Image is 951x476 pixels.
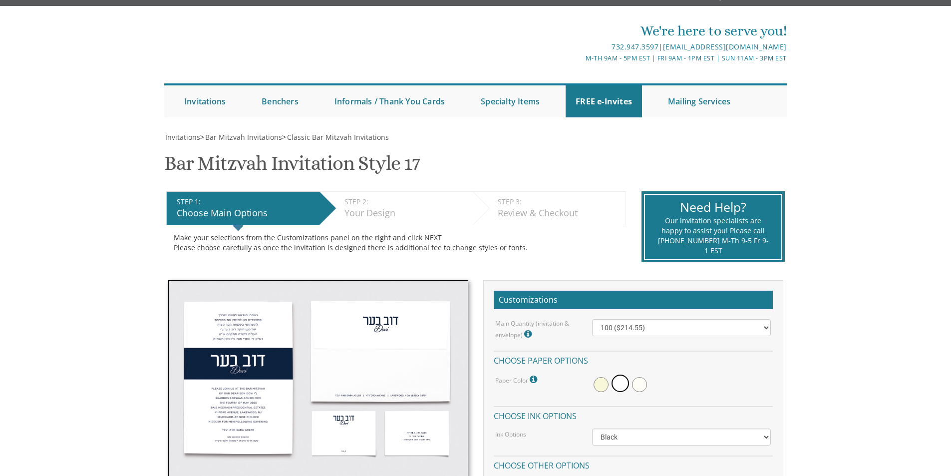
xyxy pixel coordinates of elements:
[164,132,200,142] a: Invitations
[495,373,540,386] label: Paper Color
[495,430,526,439] label: Ink Options
[286,132,389,142] a: Classic Bar Mitzvah Invitations
[658,85,740,117] a: Mailing Services
[372,21,787,41] div: We're here to serve you!
[657,216,769,256] div: Our invitation specialists are happy to assist you! Please call [PHONE_NUMBER] M-Th 9-5 Fr 9-1 EST
[177,197,315,207] div: STEP 1:
[494,456,773,473] h4: Choose other options
[204,132,282,142] a: Bar Mitzvah Invitations
[494,406,773,424] h4: Choose ink options
[344,207,468,220] div: Your Design
[372,41,787,53] div: |
[498,197,621,207] div: STEP 3:
[494,291,773,310] h2: Customizations
[165,132,200,142] span: Invitations
[471,85,550,117] a: Specialty Items
[495,319,577,341] label: Main Quantity (invitation & envelope)
[663,42,787,51] a: [EMAIL_ADDRESS][DOMAIN_NAME]
[324,85,455,117] a: Informals / Thank You Cards
[205,132,282,142] span: Bar Mitzvah Invitations
[164,152,420,182] h1: Bar Mitzvah Invitation Style 17
[252,85,309,117] a: Benchers
[344,197,468,207] div: STEP 2:
[287,132,389,142] span: Classic Bar Mitzvah Invitations
[498,207,621,220] div: Review & Checkout
[566,85,642,117] a: FREE e-Invites
[282,132,389,142] span: >
[174,85,236,117] a: Invitations
[200,132,282,142] span: >
[177,207,315,220] div: Choose Main Options
[494,351,773,368] h4: Choose paper options
[372,53,787,63] div: M-Th 9am - 5pm EST | Fri 9am - 1pm EST | Sun 11am - 3pm EST
[174,233,619,253] div: Make your selections from the Customizations panel on the right and click NEXT Please choose care...
[612,42,658,51] a: 732.947.3597
[657,198,769,216] div: Need Help?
